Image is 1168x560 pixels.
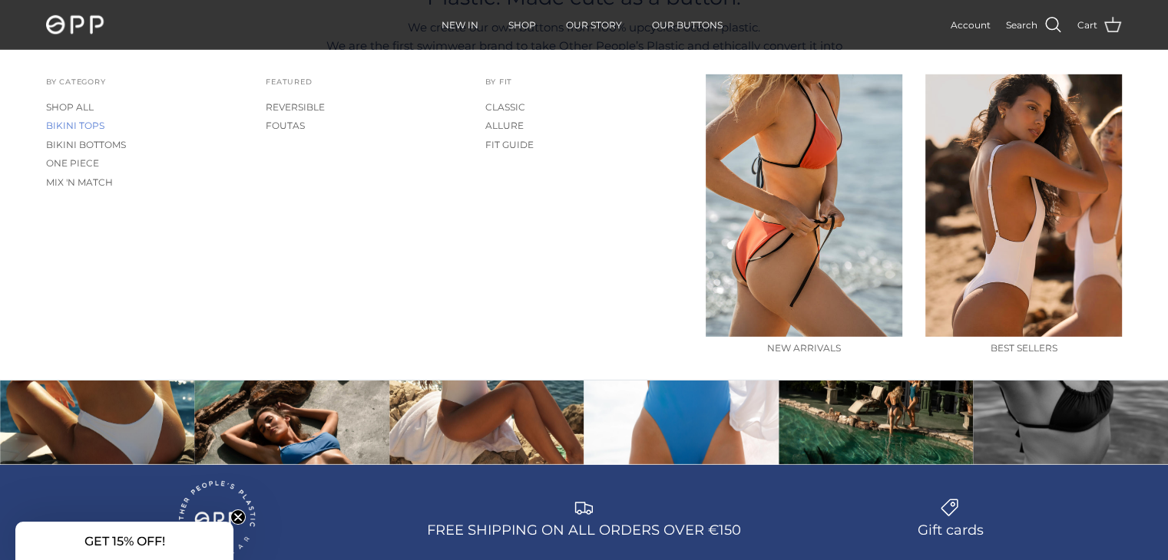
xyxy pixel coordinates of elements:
[427,522,741,539] div: FREE SHIPPING ON ALL ORDERS OVER €150
[230,2,935,49] div: Primary
[925,75,1122,356] a: BEST SELLERS
[638,2,736,49] a: OUR BUTTONS
[84,534,165,548] span: GET 15% OFF!
[951,18,991,32] a: Account
[266,117,462,135] a: FOUTAS
[485,117,682,135] a: ALLURE
[46,98,243,117] a: SHOP ALL
[230,509,246,525] button: Close teaser
[485,98,682,117] a: CLASSIC
[706,75,902,356] a: NEW ARRIVALS
[46,154,243,173] a: ONE PIECE
[266,98,462,117] a: REVERSIBLE
[15,522,233,560] div: GET 15% OFF!Close teaser
[495,2,550,49] a: SHOP
[46,78,105,99] a: BY CATEGORY
[428,2,492,49] a: NEW IN
[266,78,312,99] a: FEATURED
[925,341,1122,355] div: BEST SELLERS
[1077,15,1122,35] a: Cart
[917,522,983,539] div: Gift cards
[46,173,243,192] a: MIX 'N MATCH
[1006,18,1037,32] span: Search
[1077,18,1097,32] span: Cart
[46,136,243,154] a: BIKINI BOTTOMS
[485,78,512,99] a: BY FIT
[706,341,902,355] div: NEW ARRIVALS
[46,117,243,135] a: BIKINI TOPS
[1006,15,1062,35] a: Search
[485,136,682,154] a: FIT GUIDE
[552,2,636,49] a: OUR STORY
[46,15,104,35] img: OPP Swimwear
